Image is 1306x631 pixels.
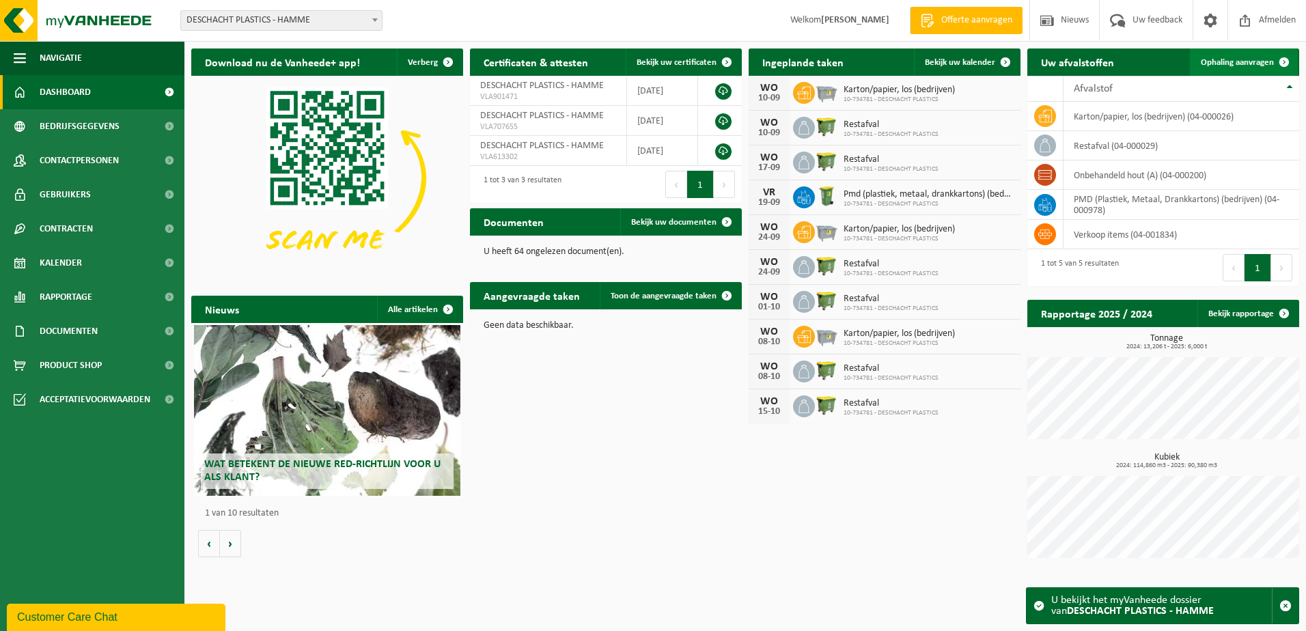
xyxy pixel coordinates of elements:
[755,117,783,128] div: WO
[181,11,382,30] span: DESCHACHT PLASTICS - HAMME
[844,130,939,139] span: 10-734781 - DESCHACHT PLASTICS
[397,48,462,76] button: Verberg
[1064,190,1299,220] td: PMD (Plastiek, Metaal, Drankkartons) (bedrijven) (04-000978)
[1064,102,1299,131] td: karton/papier, los (bedrijven) (04-000026)
[815,150,838,173] img: WB-1100-HPE-GN-50
[755,292,783,303] div: WO
[470,282,594,309] h2: Aangevraagde taken
[815,115,838,138] img: WB-1100-HPE-GN-50
[844,294,939,305] span: Restafval
[844,200,1014,208] span: 10-734781 - DESCHACHT PLASTICS
[844,165,939,173] span: 10-734781 - DESCHACHT PLASTICS
[1034,453,1299,469] h3: Kubiek
[938,14,1016,27] span: Offerte aanvragen
[611,292,717,300] span: Toon de aangevraagde taken
[914,48,1019,76] a: Bekijk uw kalender
[844,374,939,382] span: 10-734781 - DESCHACHT PLASTICS
[844,339,955,348] span: 10-734781 - DESCHACHT PLASTICS
[755,83,783,94] div: WO
[480,141,604,151] span: DESCHACHT PLASTICS - HAMME
[844,224,955,235] span: Karton/papier, los (bedrijven)
[477,169,561,199] div: 1 tot 3 van 3 resultaten
[626,48,740,76] a: Bekijk uw certificaten
[40,348,102,382] span: Product Shop
[627,76,698,106] td: [DATE]
[755,257,783,268] div: WO
[755,407,783,417] div: 15-10
[191,296,253,322] h2: Nieuws
[1245,254,1271,281] button: 1
[844,235,955,243] span: 10-734781 - DESCHACHT PLASTICS
[1201,58,1274,67] span: Ophaling aanvragen
[470,48,602,75] h2: Certificaten & attesten
[755,163,783,173] div: 17-09
[1197,300,1298,327] a: Bekijk rapportage
[1271,254,1292,281] button: Next
[844,328,955,339] span: Karton/papier, los (bedrijven)
[714,171,735,198] button: Next
[1064,220,1299,249] td: verkoop items (04-001834)
[844,409,939,417] span: 10-734781 - DESCHACHT PLASTICS
[755,128,783,138] div: 10-09
[755,372,783,382] div: 08-10
[755,303,783,312] div: 01-10
[815,254,838,277] img: WB-1100-HPE-GN-50
[600,282,740,309] a: Toon de aangevraagde taken
[180,10,383,31] span: DESCHACHT PLASTICS - HAMME
[627,136,698,166] td: [DATE]
[408,58,438,67] span: Verberg
[377,296,462,323] a: Alle artikelen
[755,396,783,407] div: WO
[815,219,838,242] img: WB-2500-GAL-GY-01
[755,187,783,198] div: VR
[687,171,714,198] button: 1
[480,92,616,102] span: VLA901471
[815,289,838,312] img: WB-1100-HPE-GN-50
[1027,48,1128,75] h2: Uw afvalstoffen
[40,382,150,417] span: Acceptatievoorwaarden
[191,48,374,75] h2: Download nu de Vanheede+ app!
[627,106,698,136] td: [DATE]
[40,280,92,314] span: Rapportage
[631,218,717,227] span: Bekijk uw documenten
[815,393,838,417] img: WB-1100-HPE-GN-50
[844,398,939,409] span: Restafval
[40,212,93,246] span: Contracten
[925,58,995,67] span: Bekijk uw kalender
[755,222,783,233] div: WO
[815,359,838,382] img: WB-1100-HPE-GN-50
[1051,588,1272,623] div: U bekijkt het myVanheede dossier van
[480,81,604,91] span: DESCHACHT PLASTICS - HAMME
[844,305,939,313] span: 10-734781 - DESCHACHT PLASTICS
[815,80,838,103] img: WB-2500-GAL-GY-01
[191,76,463,280] img: Download de VHEPlus App
[755,268,783,277] div: 24-09
[470,208,557,235] h2: Documenten
[7,601,228,631] iframe: chat widget
[815,184,838,208] img: WB-0240-HPE-GN-50
[844,259,939,270] span: Restafval
[637,58,717,67] span: Bekijk uw certificaten
[1064,160,1299,190] td: onbehandeld hout (A) (04-000200)
[40,109,120,143] span: Bedrijfsgegevens
[844,85,955,96] span: Karton/papier, los (bedrijven)
[844,189,1014,200] span: Pmd (plastiek, metaal, drankkartons) (bedrijven)
[665,171,687,198] button: Previous
[755,233,783,242] div: 24-09
[755,152,783,163] div: WO
[755,198,783,208] div: 19-09
[910,7,1023,34] a: Offerte aanvragen
[484,247,728,257] p: U heeft 64 ongelezen document(en).
[620,208,740,236] a: Bekijk uw documenten
[40,178,91,212] span: Gebruikers
[198,530,220,557] button: Vorige
[480,122,616,132] span: VLA707655
[40,314,98,348] span: Documenten
[844,120,939,130] span: Restafval
[1034,253,1119,283] div: 1 tot 5 van 5 resultaten
[1067,606,1214,617] strong: DESCHACHT PLASTICS - HAMME
[40,246,82,280] span: Kalender
[480,111,604,121] span: DESCHACHT PLASTICS - HAMME
[755,361,783,372] div: WO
